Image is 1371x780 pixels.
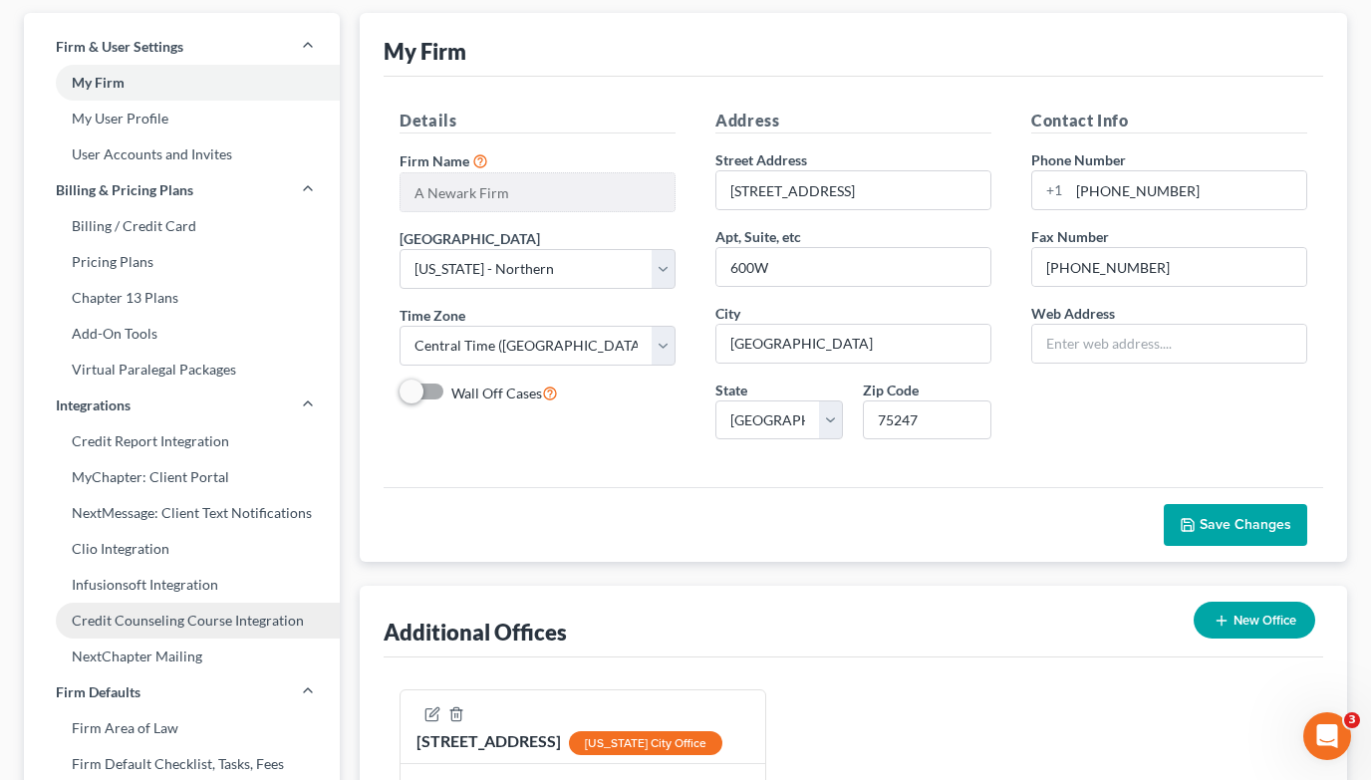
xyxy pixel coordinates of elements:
[24,567,340,603] a: Infusionsoft Integration
[400,109,676,133] h5: Details
[863,380,919,400] label: Zip Code
[715,149,807,170] label: Street Address
[1031,226,1109,247] label: Fax Number
[400,228,540,249] label: [GEOGRAPHIC_DATA]
[401,173,675,211] input: Enter name...
[24,639,340,674] a: NextChapter Mailing
[716,171,990,209] input: Enter address...
[24,136,340,172] a: User Accounts and Invites
[569,731,722,755] div: [US_STATE] City Office
[24,674,340,710] a: Firm Defaults
[24,388,340,423] a: Integrations
[715,303,740,324] label: City
[24,101,340,136] a: My User Profile
[56,395,131,415] span: Integrations
[24,29,340,65] a: Firm & User Settings
[384,618,567,647] div: Additional Offices
[1069,171,1306,209] input: Enter phone...
[56,180,193,200] span: Billing & Pricing Plans
[24,495,340,531] a: NextMessage: Client Text Notifications
[1032,325,1306,363] input: Enter web address....
[716,248,990,286] input: (optional)
[24,316,340,352] a: Add-On Tools
[1164,504,1307,546] button: Save Changes
[1032,248,1306,286] input: Enter fax...
[24,531,340,567] a: Clio Integration
[24,280,340,316] a: Chapter 13 Plans
[1194,602,1315,639] button: New Office
[24,172,340,208] a: Billing & Pricing Plans
[384,37,466,66] div: My Firm
[24,423,340,459] a: Credit Report Integration
[863,400,990,440] input: XXXXX
[24,65,340,101] a: My Firm
[24,208,340,244] a: Billing / Credit Card
[1200,516,1291,533] span: Save Changes
[1032,171,1069,209] div: +1
[715,380,747,400] label: State
[56,682,140,702] span: Firm Defaults
[1344,712,1360,728] span: 3
[1031,109,1307,133] h5: Contact Info
[24,603,340,639] a: Credit Counseling Course Integration
[715,109,991,133] h5: Address
[56,37,183,57] span: Firm & User Settings
[24,244,340,280] a: Pricing Plans
[24,459,340,495] a: MyChapter: Client Portal
[1303,712,1351,760] iframe: Intercom live chat
[715,226,801,247] label: Apt, Suite, etc
[1031,149,1126,170] label: Phone Number
[1031,303,1115,324] label: Web Address
[716,325,990,363] input: Enter city...
[24,710,340,746] a: Firm Area of Law
[451,385,542,401] span: Wall Off Cases
[416,730,722,755] div: [STREET_ADDRESS]
[24,352,340,388] a: Virtual Paralegal Packages
[400,305,465,326] label: Time Zone
[400,152,469,169] span: Firm Name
